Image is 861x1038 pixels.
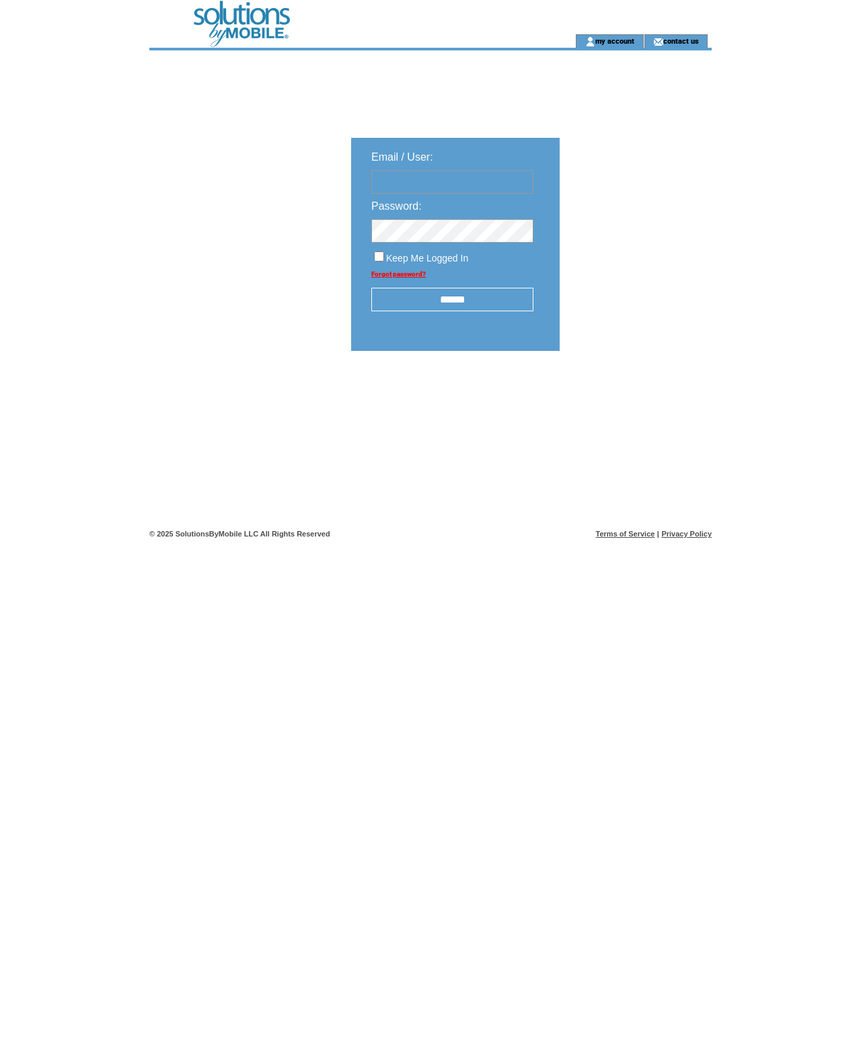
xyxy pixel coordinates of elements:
[371,151,433,163] span: Email / User:
[657,530,659,538] span: |
[149,530,330,538] span: © 2025 SolutionsByMobile LLC All Rights Reserved
[653,36,663,47] img: contact_us_icon.gif;jsessionid=4DCFB7AB2EA7EC70CA9FA05DCA849A5B
[663,36,699,45] a: contact us
[386,253,468,264] span: Keep Me Logged In
[585,36,595,47] img: account_icon.gif;jsessionid=4DCFB7AB2EA7EC70CA9FA05DCA849A5B
[599,385,666,401] img: transparent.png;jsessionid=4DCFB7AB2EA7EC70CA9FA05DCA849A5B
[595,36,634,45] a: my account
[661,530,712,538] a: Privacy Policy
[371,270,426,278] a: Forgot password?
[596,530,655,538] a: Terms of Service
[371,200,422,212] span: Password:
